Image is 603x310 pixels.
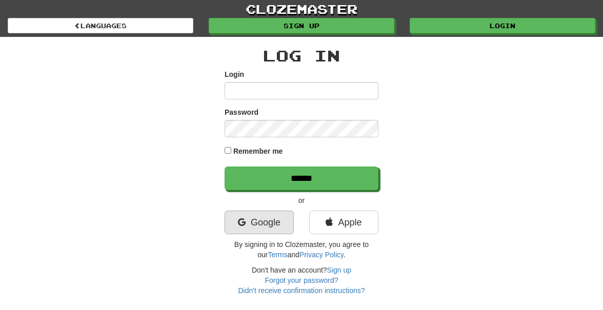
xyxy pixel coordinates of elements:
a: Languages [8,18,193,33]
a: Google [225,211,294,234]
a: Sign up [327,266,351,274]
a: Didn't receive confirmation instructions? [238,286,365,295]
a: Login [410,18,595,33]
p: By signing in to Clozemaster, you agree to our and . [225,239,378,260]
label: Password [225,107,258,117]
label: Login [225,69,244,79]
a: Privacy Policy [299,251,344,259]
div: Don't have an account? [225,265,378,296]
a: Terms [268,251,287,259]
p: or [225,195,378,205]
label: Remember me [233,146,283,156]
a: Forgot your password? [265,276,338,284]
a: Sign up [209,18,394,33]
a: Apple [309,211,378,234]
h2: Log In [225,47,378,64]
